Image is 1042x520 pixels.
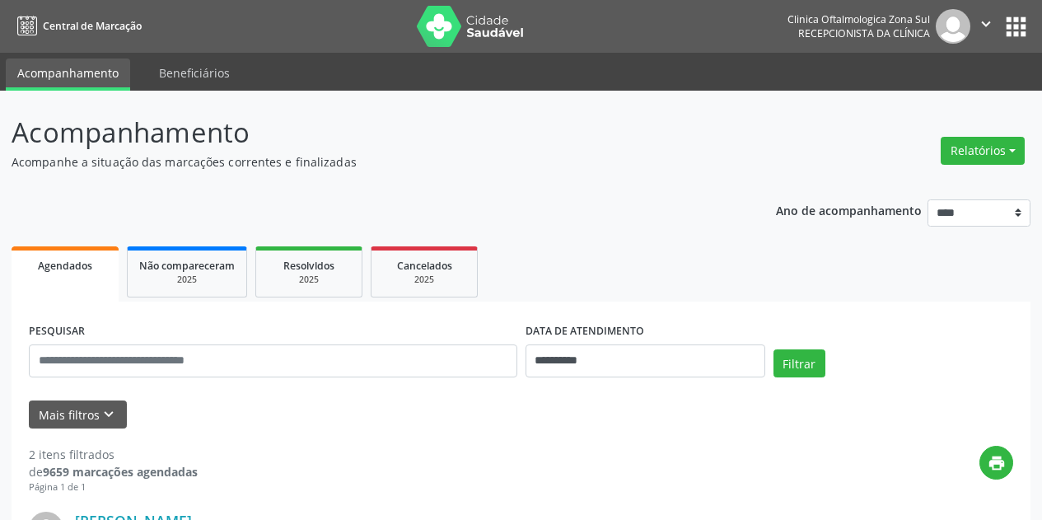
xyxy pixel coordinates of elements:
div: Página 1 de 1 [29,480,198,494]
img: img [936,9,970,44]
p: Ano de acompanhamento [776,199,922,220]
button:  [970,9,1002,44]
div: 2025 [268,274,350,286]
strong: 9659 marcações agendadas [43,464,198,480]
button: apps [1002,12,1030,41]
button: print [979,446,1013,480]
i:  [977,15,995,33]
div: 2025 [139,274,235,286]
label: DATA DE ATENDIMENTO [526,319,644,344]
button: Relatórios [941,137,1025,165]
div: 2 itens filtrados [29,446,198,463]
a: Beneficiários [147,59,241,87]
div: de [29,463,198,480]
span: Não compareceram [139,259,235,273]
button: Filtrar [773,349,825,377]
p: Acompanhe a situação das marcações correntes e finalizadas [12,153,725,171]
i: keyboard_arrow_down [100,405,118,424]
div: Clinica Oftalmologica Zona Sul [787,12,930,26]
label: PESQUISAR [29,319,85,344]
div: 2025 [383,274,465,286]
i: print [988,454,1006,472]
a: Acompanhamento [6,59,130,91]
span: Resolvidos [283,259,334,273]
p: Acompanhamento [12,112,725,153]
span: Agendados [38,259,92,273]
span: Central de Marcação [43,19,142,33]
span: Recepcionista da clínica [798,26,930,40]
button: Mais filtroskeyboard_arrow_down [29,401,127,429]
a: Central de Marcação [12,12,142,40]
span: Cancelados [397,259,452,273]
